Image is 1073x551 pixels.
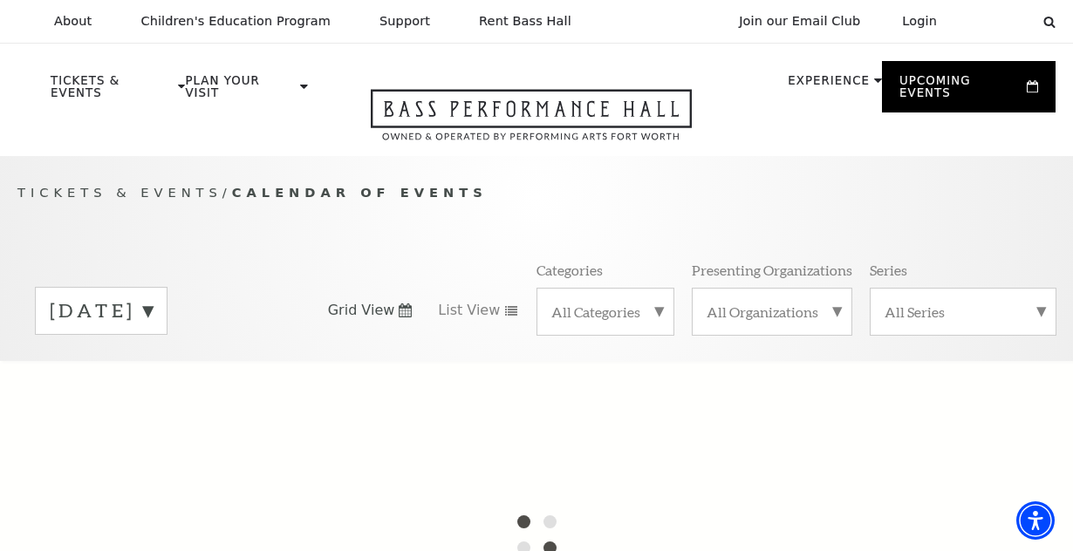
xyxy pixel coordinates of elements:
[885,303,1042,321] label: All Series
[438,301,500,320] span: List View
[1016,501,1055,540] div: Accessibility Menu
[965,13,1027,30] select: Select:
[692,261,852,279] p: Presenting Organizations
[479,14,571,29] p: Rent Bass Hall
[870,261,907,279] p: Series
[17,185,222,200] span: Tickets & Events
[232,185,488,200] span: Calendar of Events
[328,301,395,320] span: Grid View
[185,75,296,108] p: Plan Your Visit
[54,14,92,29] p: About
[17,182,1056,204] p: /
[551,303,660,321] label: All Categories
[140,14,331,29] p: Children's Education Program
[536,261,603,279] p: Categories
[51,75,174,108] p: Tickets & Events
[788,75,870,96] p: Experience
[707,303,837,321] label: All Organizations
[379,14,430,29] p: Support
[50,297,153,324] label: [DATE]
[899,75,1022,108] p: Upcoming Events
